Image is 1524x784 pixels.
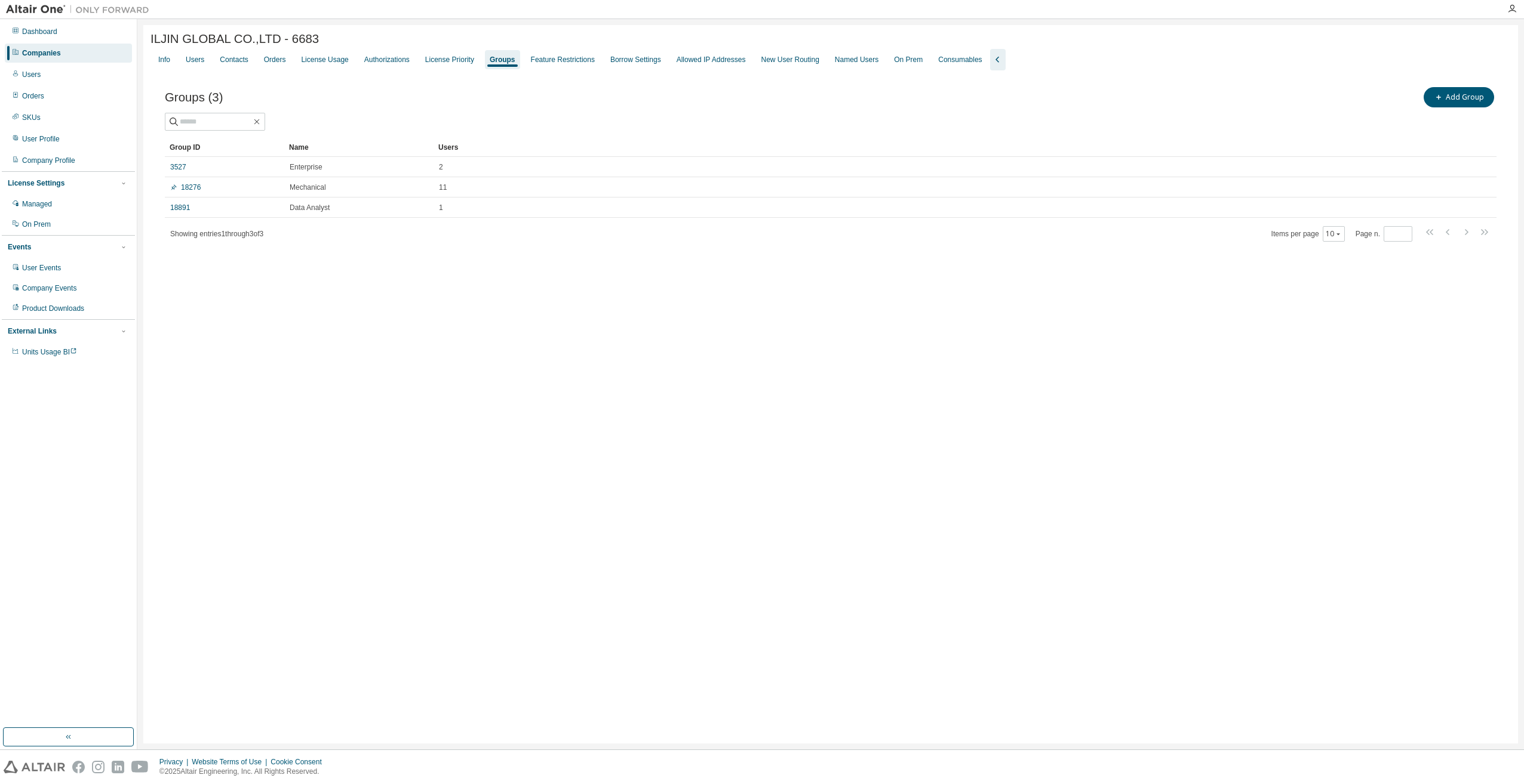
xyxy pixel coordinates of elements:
[289,138,429,157] div: Name
[170,162,186,172] a: 3527
[92,761,105,773] img: instagram.svg
[22,113,41,122] div: SKUs
[8,242,31,252] div: Events
[364,55,410,64] div: Authorizations
[159,767,329,777] p: © 2025 Altair Engineering, Inc. All Rights Reserved.
[22,263,61,273] div: User Events
[22,70,41,79] div: Users
[1271,226,1345,242] span: Items per page
[22,220,51,229] div: On Prem
[22,48,61,58] div: Companies
[1356,226,1412,242] span: Page n.
[159,757,192,767] div: Privacy
[22,27,57,36] div: Dashboard
[165,91,223,104] span: Groups (3)
[22,91,44,101] div: Orders
[264,55,286,64] div: Orders
[112,761,124,773] img: linkedin.svg
[150,32,319,46] span: ILJIN GLOBAL CO.,LTD - 6683
[439,162,443,172] span: 2
[8,326,57,336] div: External Links
[677,55,746,64] div: Allowed IP Addresses
[158,55,170,64] div: Info
[131,761,149,773] img: youtube.svg
[170,183,201,192] a: 18276
[4,761,65,773] img: altair_logo.svg
[938,55,982,64] div: Consumables
[1326,229,1342,239] button: 10
[835,55,878,64] div: Named Users
[290,183,326,192] span: Mechanical
[290,203,330,212] span: Data Analyst
[439,203,443,212] span: 1
[439,183,447,192] span: 11
[894,55,923,64] div: On Prem
[610,55,661,64] div: Borrow Settings
[271,757,328,767] div: Cookie Consent
[72,761,85,773] img: facebook.svg
[22,304,84,313] div: Product Downloads
[22,199,52,209] div: Managed
[22,283,76,293] div: Company Events
[8,178,64,188] div: License Settings
[425,55,474,64] div: License Priority
[438,138,1463,157] div: Users
[22,156,75,165] div: Company Profile
[1424,87,1494,107] button: Add Group
[192,757,271,767] div: Website Terms of Use
[186,55,204,64] div: Users
[761,55,819,64] div: New User Routing
[170,203,190,212] a: 18891
[170,230,263,238] span: Showing entries 1 through 3 of 3
[6,4,155,16] img: Altair One
[290,162,322,172] span: Enterprise
[170,138,279,157] div: Group ID
[220,55,248,64] div: Contacts
[490,55,515,64] div: Groups
[22,134,60,144] div: User Profile
[301,55,348,64] div: License Usage
[22,348,77,356] span: Units Usage BI
[531,55,595,64] div: Feature Restrictions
